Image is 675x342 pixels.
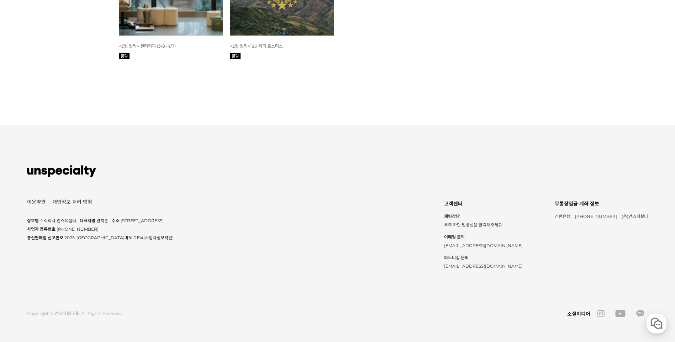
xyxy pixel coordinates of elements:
[633,310,648,317] a: kakao
[57,226,99,232] span: [PHONE_NUMBER]
[2,225,47,243] a: 홈
[47,225,92,243] a: 대화
[27,218,39,223] span: 상호명
[119,53,130,59] img: 품절
[80,218,95,223] span: 대표자명
[230,53,241,59] img: 품절
[444,199,523,209] div: 고객센터
[22,236,27,242] span: 홈
[52,199,92,204] a: 개인정보 처리 방침
[444,212,523,221] strong: 채팅상담
[92,225,137,243] a: 설정
[230,43,283,49] a: <2월 월픽>180 커피 로스터스
[555,199,648,209] div: 무통장입금 계좌 정보
[567,310,590,317] div: 소셜미디어
[444,263,523,269] span: [EMAIL_ADDRESS][DOMAIN_NAME]
[444,222,502,228] span: 우측 하단 말풍선을 클릭해주세요
[27,226,56,232] span: 사업자 등록번호
[96,218,108,223] span: 안치훈
[119,43,176,49] a: <3월 월픽> 센터커피 (3/8~4/7)
[143,235,174,240] a: [사업자정보확인]
[27,310,123,317] div: Copyright © 언스페셜티 몰. All Rights Reserved.
[444,233,523,241] strong: 이메일 문의
[27,161,96,182] img: 언스페셜티 몰
[121,218,164,223] span: [STREET_ADDRESS]
[65,236,74,242] span: 대화
[575,214,617,219] span: [PHONE_NUMBER]
[27,199,46,204] a: 이용약관
[444,243,523,248] span: [EMAIL_ADDRESS][DOMAIN_NAME]
[64,235,174,240] span: 2025-[GEOGRAPHIC_DATA]마포-2194
[40,218,76,223] span: 주식회사 언스페셜티
[622,214,648,219] span: (주)언스페셜티
[444,253,523,262] strong: 파트너십 문의
[555,214,570,219] span: 신한은행
[612,310,629,317] a: youtube
[594,310,608,317] a: instagram
[110,236,118,242] span: 설정
[27,235,63,240] span: 통신판매업 신고번호
[112,218,120,223] span: 주소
